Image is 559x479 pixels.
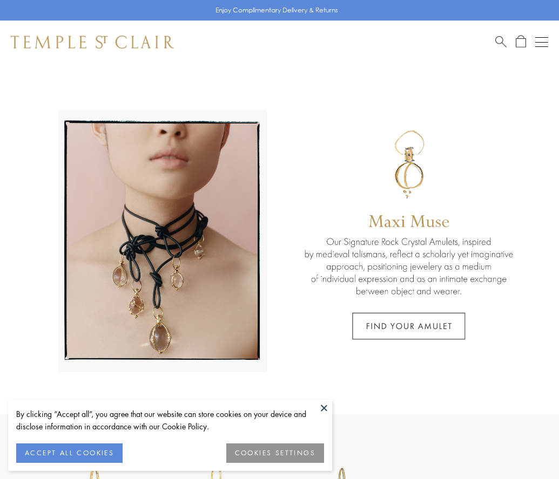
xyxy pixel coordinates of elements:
button: Open navigation [535,36,548,49]
p: Enjoy Complimentary Delivery & Returns [215,5,338,16]
a: Open Shopping Bag [516,35,526,49]
button: COOKIES SETTINGS [226,443,324,463]
img: Temple St. Clair [11,36,174,49]
div: By clicking “Accept all”, you agree that our website can store cookies on your device and disclos... [16,408,324,433]
a: Search [495,35,507,49]
button: ACCEPT ALL COOKIES [16,443,123,463]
